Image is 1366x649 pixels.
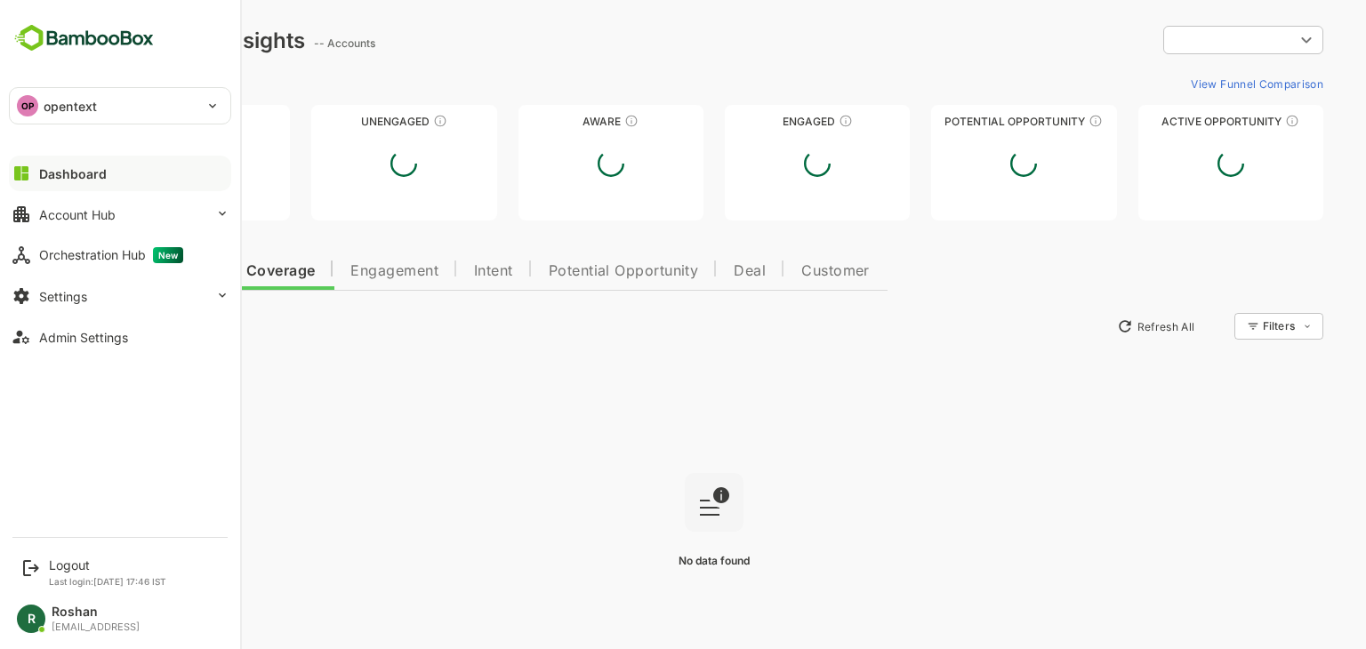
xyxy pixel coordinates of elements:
button: New Insights [43,310,173,342]
div: R [17,605,45,633]
button: Dashboard [9,156,231,191]
div: Engaged [663,115,848,128]
div: Settings [39,289,87,304]
div: ​ [1101,24,1261,56]
div: Dashboard Insights [43,28,243,53]
p: opentext [44,97,97,116]
button: Admin Settings [9,319,231,355]
div: These accounts are MQAs and can be passed on to Inside Sales [1026,114,1041,128]
div: Aware [456,115,641,128]
div: Unreached [43,115,228,128]
div: Filters [1201,319,1233,333]
div: Account Hub [39,207,116,222]
div: Filters [1199,310,1261,342]
span: Intent [412,264,451,278]
img: BambooboxFullLogoMark.5f36c76dfaba33ec1ec1367b70bb1252.svg [9,21,159,55]
span: Data Quality and Coverage [60,264,253,278]
button: Settings [9,278,231,314]
span: Customer [739,264,808,278]
div: These accounts have just entered the buying cycle and need further nurturing [562,114,576,128]
p: Last login: [DATE] 17:46 IST [49,576,166,587]
div: Potential Opportunity [869,115,1054,128]
span: New [153,247,183,263]
div: OPopentext [10,88,230,124]
span: Potential Opportunity [486,264,637,278]
div: Logout [49,557,166,573]
ag: -- Accounts [252,36,318,50]
button: Refresh All [1047,312,1140,341]
div: [EMAIL_ADDRESS] [52,621,140,633]
div: These accounts have open opportunities which might be at any of the Sales Stages [1223,114,1237,128]
div: Unengaged [249,115,434,128]
div: Admin Settings [39,330,128,345]
button: View Funnel Comparison [1121,69,1261,98]
button: Orchestration HubNew [9,237,231,273]
div: These accounts have not shown enough engagement and need nurturing [371,114,385,128]
button: Account Hub [9,196,231,232]
div: OP [17,95,38,116]
span: No data found [616,554,687,567]
div: These accounts have not been engaged with for a defined time period [164,114,178,128]
span: Deal [671,264,703,278]
div: Active Opportunity [1076,115,1261,128]
div: Dashboard [39,166,107,181]
span: Engagement [288,264,376,278]
div: Orchestration Hub [39,247,183,263]
div: Roshan [52,605,140,620]
div: These accounts are warm, further nurturing would qualify them to MQAs [776,114,791,128]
